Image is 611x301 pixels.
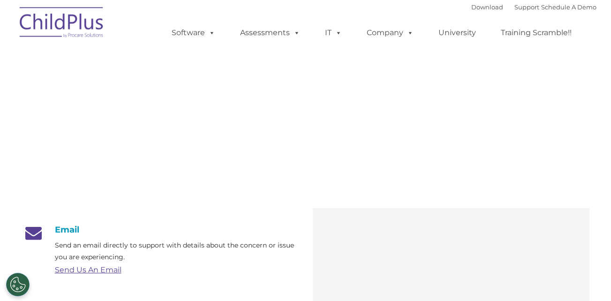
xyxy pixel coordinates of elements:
a: Download [471,3,503,11]
font: | [471,3,596,11]
img: ChildPlus by Procare Solutions [15,0,109,47]
a: Company [357,23,423,42]
a: University [429,23,485,42]
a: Schedule A Demo [541,3,596,11]
a: Assessments [231,23,309,42]
a: Support [514,3,539,11]
a: IT [316,23,351,42]
button: Cookies Settings [6,273,30,296]
a: Send Us An Email [55,265,121,274]
a: Software [162,23,225,42]
h4: Email [22,225,299,235]
a: Training Scramble!! [491,23,581,42]
p: Send an email directly to support with details about the concern or issue you are experiencing. [55,240,299,263]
